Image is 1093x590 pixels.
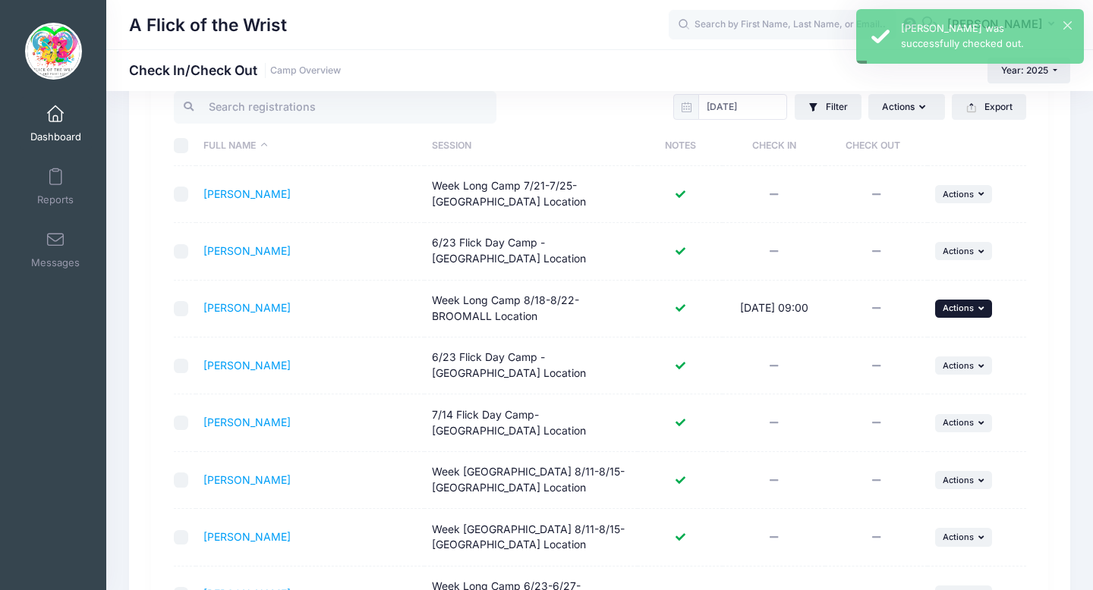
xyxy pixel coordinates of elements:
input: mm/dd/yyyy [698,94,787,120]
a: Reports [20,160,92,213]
a: Messages [20,223,92,276]
span: Actions [943,417,974,428]
a: Camp Overview [270,65,341,77]
button: Actions [935,185,993,203]
td: Week [GEOGRAPHIC_DATA] 8/11-8/15-[GEOGRAPHIC_DATA] Location [424,452,638,509]
span: Year: 2025 [1001,64,1048,76]
span: Dashboard [30,130,81,143]
button: Actions [868,94,944,120]
td: 7/14 Flick Day Camp- [GEOGRAPHIC_DATA] Location [424,394,638,451]
a: [PERSON_NAME] [203,416,291,428]
td: Week Long Camp 7/21-7/25-[GEOGRAPHIC_DATA] Location [424,166,638,223]
button: Year: 2025 [987,58,1070,83]
a: [PERSON_NAME] [203,187,291,200]
td: 6/23 Flick Day Camp - [GEOGRAPHIC_DATA] Location [424,337,638,394]
th: Check Out [825,126,928,166]
button: × [1063,21,1072,30]
th: Notes: activate to sort column ascending [638,126,723,166]
span: Actions [943,475,974,485]
button: Filter [795,94,861,120]
span: Actions [943,189,974,199]
a: [PERSON_NAME] [203,473,291,486]
button: Actions [935,356,993,375]
a: [PERSON_NAME] [203,301,291,314]
a: [PERSON_NAME] [203,530,291,543]
button: Actions [935,242,993,260]
td: Week [GEOGRAPHIC_DATA] 8/11-8/15-[GEOGRAPHIC_DATA] Location [424,509,638,566]
button: Actions [935,300,993,318]
a: [PERSON_NAME] [203,359,291,372]
button: Actions [935,471,993,489]
span: Actions [943,360,974,371]
th: Check In: activate to sort column ascending [723,126,825,166]
button: Actions [935,528,993,546]
span: Actions [943,303,974,313]
input: Search by First Name, Last Name, or Email... [669,10,896,40]
td: Week Long Camp 8/18-8/22-BROOMALL Location [424,281,638,337]
td: [DATE] 09:00 [723,281,825,337]
th: Session: activate to sort column ascending [424,126,638,166]
h1: A Flick of the Wrist [129,8,287,42]
th: Full Name: activate to sort column descending [196,126,424,166]
span: Reports [37,193,74,206]
button: [PERSON_NAME] [937,8,1070,42]
img: A Flick of the Wrist [25,23,82,80]
td: 6/23 Flick Day Camp - [GEOGRAPHIC_DATA] Location [424,223,638,280]
a: Dashboard [20,97,92,150]
button: Export [952,94,1025,120]
span: Messages [31,256,80,269]
div: [PERSON_NAME] was successfully checked out. [901,21,1072,51]
span: Actions [943,532,974,542]
a: [PERSON_NAME] [203,244,291,257]
span: Actions [943,246,974,256]
button: Actions [935,414,993,432]
input: Search registrations [174,91,496,124]
h1: Check In/Check Out [129,62,341,78]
